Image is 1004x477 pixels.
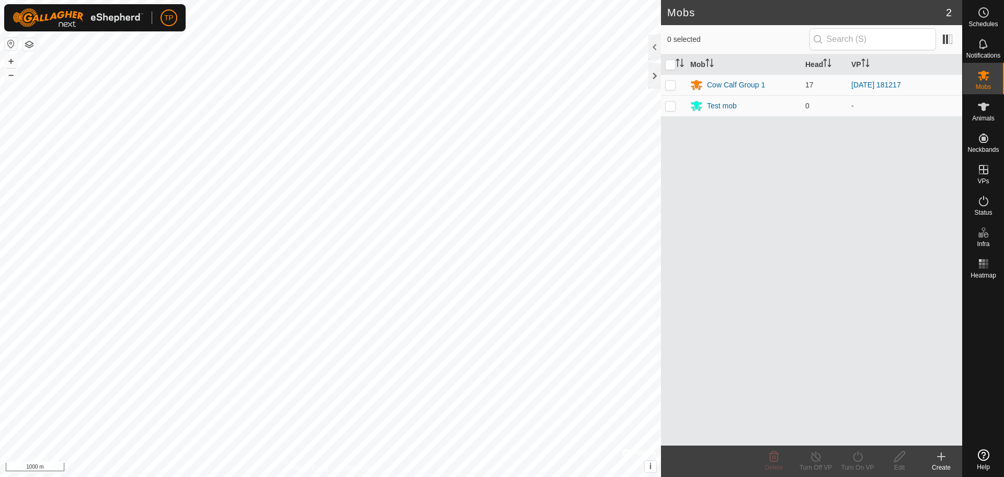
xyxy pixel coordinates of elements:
span: Heatmap [971,272,996,279]
div: Create [920,463,962,472]
div: Turn On VP [837,463,878,472]
span: Notifications [966,52,1000,59]
span: Infra [977,241,989,247]
p-sorticon: Activate to sort [861,60,870,69]
span: Help [977,464,990,470]
img: Gallagher Logo [13,8,143,27]
th: VP [847,54,962,75]
span: 2 [946,5,952,20]
button: – [5,69,17,81]
p-sorticon: Activate to sort [676,60,684,69]
a: Contact Us [341,463,372,473]
div: Edit [878,463,920,472]
div: Test mob [707,101,737,112]
th: Head [801,54,847,75]
span: Status [974,209,992,216]
button: i [645,461,656,472]
p-sorticon: Activate to sort [705,60,714,69]
a: [DATE] 181217 [851,81,901,89]
span: 0 [805,102,809,110]
p-sorticon: Activate to sort [823,60,831,69]
th: Mob [686,54,801,75]
input: Search (S) [809,28,936,50]
span: 0 selected [667,34,809,45]
button: + [5,55,17,68]
button: Reset Map [5,38,17,50]
button: Map Layers [23,38,36,51]
span: Mobs [976,84,991,90]
span: Delete [765,464,783,471]
span: TP [164,13,174,24]
h2: Mobs [667,6,946,19]
span: i [649,462,652,471]
td: - [847,95,962,116]
div: Cow Calf Group 1 [707,80,765,91]
span: VPs [977,178,989,184]
div: Turn Off VP [795,463,837,472]
span: Animals [972,115,995,121]
span: 17 [805,81,814,89]
a: Privacy Policy [289,463,328,473]
span: Schedules [968,21,998,27]
a: Help [963,445,1004,474]
span: Neckbands [967,147,999,153]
